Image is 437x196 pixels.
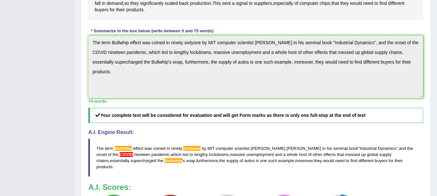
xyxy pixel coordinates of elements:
[202,146,206,151] span: by
[171,146,182,151] span: ninety
[115,146,132,151] span: Possible spelling mistake found. (did you mean: Bull whip)
[134,152,150,157] span: nineteen
[190,152,193,157] span: to
[167,146,170,151] span: in
[367,152,378,157] span: global
[283,152,286,157] span: a
[207,146,214,151] span: MIT
[260,158,267,163] span: one
[308,152,311,157] span: of
[407,146,413,151] span: the
[96,152,107,157] span: onset
[158,158,163,163] span: the
[350,158,357,163] span: find
[313,152,322,157] span: other
[110,6,115,13] span: Click to see word definition
[183,152,188,157] span: led
[240,158,243,163] span: of
[346,158,349,163] span: to
[278,158,294,163] span: example
[287,152,298,157] span: whole
[116,6,125,13] span: Click to see word definition
[88,139,423,177] blockquote: " ", , , , ' , , , , .
[105,146,113,151] span: term
[164,158,182,163] span: Possible spelling mistake found. (did you mean: Bull whip)
[216,146,233,151] span: computer
[395,158,403,163] span: their
[194,152,208,157] span: lengthy
[108,152,111,157] span: of
[88,28,216,34] div: * Summarize in the box below (write between 5 and 75 words)
[145,146,152,151] span: was
[183,146,201,151] span: Possible spelling mistake found. (did you mean: sixty-one)
[246,152,274,157] span: unemployment
[268,158,277,163] span: such
[256,158,259,163] span: is
[219,158,225,163] span: the
[361,152,366,157] span: up
[378,146,396,151] span: Dynamics
[335,158,344,163] span: need
[337,152,344,157] span: that
[244,158,255,163] span: autos
[151,152,169,157] span: pandemic
[323,158,334,163] span: would
[171,152,181,157] span: which
[275,152,282,157] span: and
[333,146,348,151] span: seminal
[360,146,377,151] span: Industrial
[88,129,423,135] h4: A.I. Engine Result:
[113,152,118,157] span: the
[327,146,332,151] span: his
[196,158,218,163] span: furthermore
[88,98,423,104] div: 74 words
[235,146,250,151] span: scientist
[133,146,143,151] span: effect
[186,158,195,163] span: snap
[230,152,245,157] span: massive
[314,158,322,163] span: they
[251,146,285,151] span: [PERSON_NAME]
[88,108,423,123] h5: Your complete text will be considered for evaluation and will get Form marks as there is only one...
[95,6,108,13] span: Click to see word definition
[349,146,358,151] span: book
[209,152,229,157] span: lockdowns
[345,152,360,157] span: messed
[323,152,336,157] span: effects
[126,6,144,13] span: Click to see word definition
[295,158,313,163] span: moreover
[322,146,325,151] span: in
[183,158,185,163] span: s
[388,158,393,163] span: for
[358,158,374,163] span: different
[226,158,239,163] span: supply
[120,152,133,157] span: Did you mean “COVID-19” or the alternative spelling “Covid-19” (= coronavirus)?
[379,152,392,157] span: supply
[110,158,129,163] span: essentially
[287,146,321,151] span: [PERSON_NAME]
[131,158,157,163] span: supercharged
[88,183,131,191] b: A.I. Scores:
[375,158,387,163] span: buyers
[153,146,165,151] span: coined
[96,158,109,163] span: chains
[299,152,307,157] span: host
[96,146,104,151] span: The
[399,146,406,151] span: and
[96,164,113,169] span: products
